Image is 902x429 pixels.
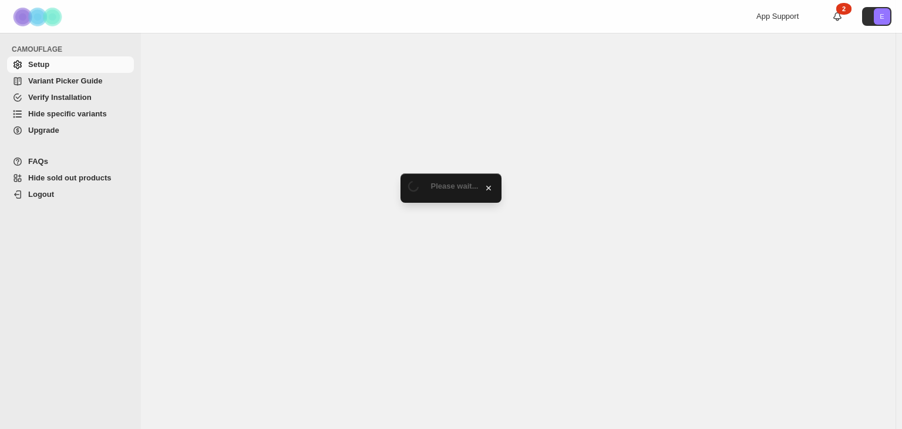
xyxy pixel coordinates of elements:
span: Verify Installation [28,93,92,102]
a: Logout [7,186,134,203]
a: Setup [7,56,134,73]
span: CAMOUFLAGE [12,45,135,54]
span: Variant Picker Guide [28,76,102,85]
span: Logout [28,190,54,199]
span: Avatar with initials E [874,8,890,25]
span: Hide specific variants [28,109,107,118]
span: Hide sold out products [28,173,112,182]
a: Variant Picker Guide [7,73,134,89]
span: FAQs [28,157,48,166]
a: FAQs [7,153,134,170]
text: E [880,13,884,20]
a: Hide sold out products [7,170,134,186]
a: Hide specific variants [7,106,134,122]
button: Avatar with initials E [862,7,891,26]
img: Camouflage [9,1,68,33]
div: 2 [836,3,851,15]
span: Please wait... [431,182,479,190]
span: Setup [28,60,49,69]
span: App Support [756,12,799,21]
a: 2 [832,11,843,22]
span: Upgrade [28,126,59,135]
a: Verify Installation [7,89,134,106]
a: Upgrade [7,122,134,139]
